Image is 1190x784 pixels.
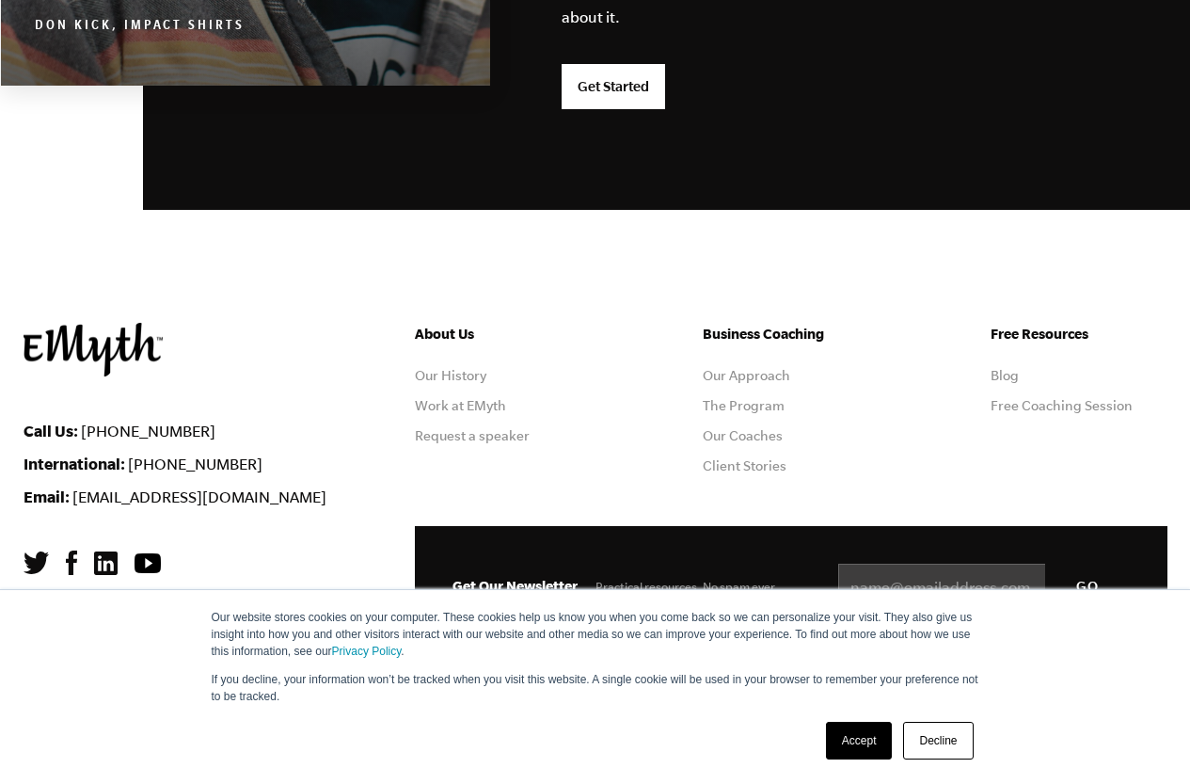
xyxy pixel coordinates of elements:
[24,455,125,472] strong: International:
[135,553,161,573] img: YouTube
[991,368,1019,383] a: Blog
[24,488,70,505] strong: Email:
[72,488,326,505] a: [EMAIL_ADDRESS][DOMAIN_NAME]
[703,458,786,473] a: Client Stories
[703,428,783,443] a: Our Coaches
[35,20,245,35] cite: Don Kick, Impact Shirts
[415,428,530,443] a: Request a speaker
[826,722,893,760] a: Accept
[838,564,1130,611] input: name@emailaddress.com
[66,551,77,575] img: Facebook
[415,323,592,345] h5: About Us
[703,323,880,345] h5: Business Coaching
[991,323,1167,345] h5: Free Resources
[562,64,665,109] a: Get Started
[332,645,402,658] a: Privacy Policy
[81,423,215,440] a: [PHONE_NUMBER]
[415,398,506,413] a: Work at EMyth
[415,368,486,383] a: Our History
[991,398,1133,413] a: Free Coaching Session
[595,580,777,594] span: Practical resources. No spam ever.
[212,671,979,705] p: If you decline, your information won’t be tracked when you visit this website. A single cookie wi...
[94,552,118,575] img: LinkedIn
[452,578,578,594] span: Get Our Newsletter
[703,368,790,383] a: Our Approach
[703,398,785,413] a: The Program
[212,609,979,660] p: Our website stores cookies on your computer. These cookies help us know you when you come back so...
[1045,564,1130,609] input: GO
[24,552,49,574] img: Twitter
[128,456,262,472] a: [PHONE_NUMBER]
[903,722,973,760] a: Decline
[24,422,78,440] strong: Call Us:
[24,323,163,376] img: EMyth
